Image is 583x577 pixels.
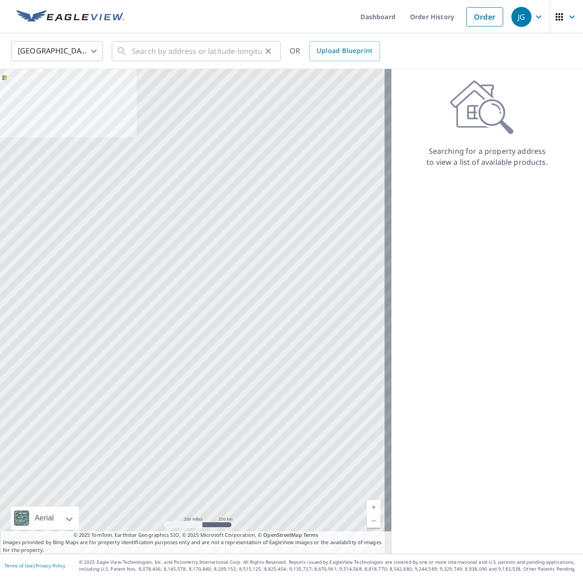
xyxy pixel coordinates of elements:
[16,10,124,24] img: EV Logo
[36,562,65,569] a: Privacy Policy
[5,563,65,568] p: |
[367,514,380,528] a: Current Level 5, Zoom Out
[11,507,79,530] div: Aerial
[290,41,380,61] div: OR
[262,45,275,58] button: Clear
[32,507,57,530] div: Aerial
[511,7,531,27] div: JG
[466,7,503,26] a: Order
[263,531,302,538] a: OpenStreetMap
[5,562,33,569] a: Terms of Use
[79,559,578,572] p: © 2025 Eagle View Technologies, Inc. and Pictometry International Corp. All Rights Reserved. Repo...
[426,146,548,168] p: Searching for a property address to view a list of available products.
[309,41,380,61] a: Upload Blueprint
[317,45,372,57] span: Upload Blueprint
[303,531,318,538] a: Terms
[367,500,380,514] a: Current Level 5, Zoom In
[132,38,262,64] input: Search by address or latitude-longitude
[73,531,318,539] span: © 2025 TomTom, Earthstar Geographics SIO, © 2025 Microsoft Corporation, ©
[11,38,103,64] div: [GEOGRAPHIC_DATA]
